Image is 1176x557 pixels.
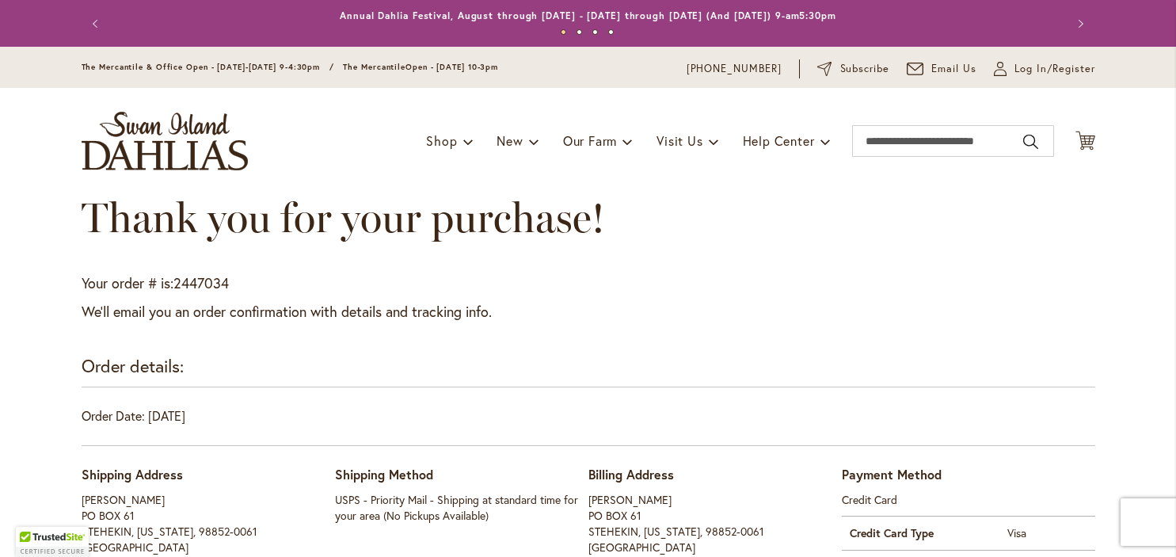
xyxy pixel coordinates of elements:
button: 4 of 4 [608,29,614,35]
p: We'll email you an order confirmation with details and tracking info. [82,302,1095,322]
button: Previous [82,8,113,40]
span: Payment Method [842,466,942,483]
div: USPS - Priority Mail - Shipping at standard time for your area (No Pickups Available) [335,492,588,524]
span: Shipping Address [82,466,183,483]
span: Open - [DATE] 10-3pm [405,62,498,72]
span: Help Center [743,132,815,149]
span: Log In/Register [1014,61,1095,77]
span: Thank you for your purchase! [82,193,605,242]
div: Order Date: [DATE] [82,407,1095,446]
span: Subscribe [840,61,890,77]
th: Credit Card Type [842,516,999,550]
a: Annual Dahlia Festival, August through [DATE] - [DATE] through [DATE] (And [DATE]) 9-am5:30pm [340,10,836,21]
a: store logo [82,112,248,170]
td: Visa [999,516,1095,550]
span: Our Farm [563,132,617,149]
button: 2 of 4 [577,29,582,35]
p: Your order # is: [82,273,1095,294]
span: The Mercantile & Office Open - [DATE]-[DATE] 9-4:30pm / The Mercantile [82,62,406,72]
span: Shop [426,132,457,149]
iframe: Launch Accessibility Center [12,501,56,545]
a: Subscribe [817,61,889,77]
span: Shipping Method [335,466,433,483]
button: 3 of 4 [592,29,598,35]
a: Email Us [907,61,976,77]
span: 2447034 [173,273,229,292]
span: New [497,132,523,149]
span: Billing Address [588,466,674,483]
a: Log In/Register [994,61,1095,77]
a: [PHONE_NUMBER] [687,61,782,77]
button: 1 of 4 [561,29,566,35]
span: Email Us [931,61,976,77]
strong: Order details: [82,354,184,377]
button: Next [1064,8,1095,40]
dt: Credit Card [842,492,1095,508]
span: Visit Us [657,132,702,149]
